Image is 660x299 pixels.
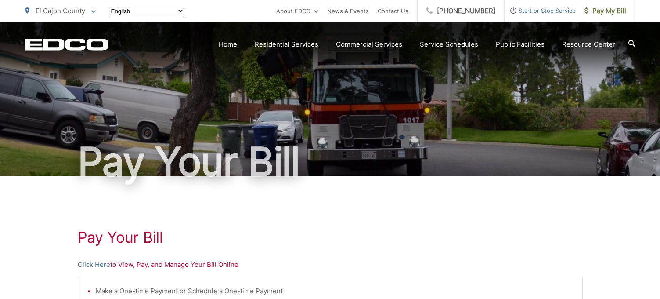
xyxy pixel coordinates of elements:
[109,7,184,15] select: Select a language
[25,140,635,184] h1: Pay Your Bill
[584,6,626,16] span: Pay My Bill
[96,286,573,296] li: Make a One-time Payment or Schedule a One-time Payment
[255,39,318,50] a: Residential Services
[78,229,583,246] h1: Pay Your Bill
[562,39,615,50] a: Resource Center
[36,7,85,15] span: El Cajon County
[276,6,318,16] a: About EDCO
[78,259,110,270] a: Click Here
[78,259,583,270] p: to View, Pay, and Manage Your Bill Online
[327,6,369,16] a: News & Events
[336,39,402,50] a: Commercial Services
[378,6,408,16] a: Contact Us
[25,38,108,51] a: EDCD logo. Return to the homepage.
[219,39,237,50] a: Home
[496,39,545,50] a: Public Facilities
[420,39,478,50] a: Service Schedules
